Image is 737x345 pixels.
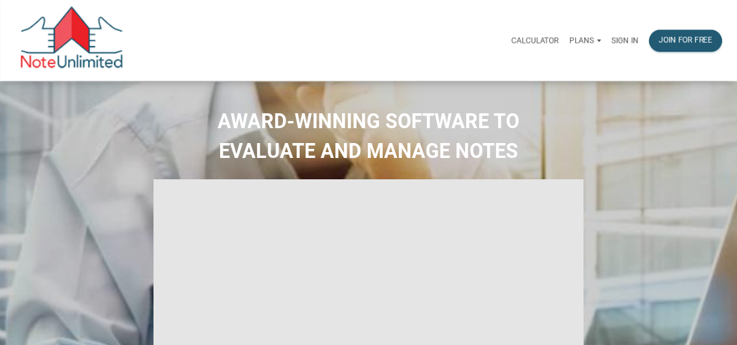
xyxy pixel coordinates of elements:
button: Plans [564,25,606,56]
a: Calculator [506,23,564,58]
p: Plans [569,36,594,45]
h2: AWARD-WINNING SOFTWARE TO EVALUATE AND MANAGE NOTES [10,107,727,166]
a: Plans [564,23,606,58]
div: Join for free [659,35,712,47]
p: Calculator [512,36,559,45]
p: Sign in [611,36,639,45]
a: Sign in [606,23,644,58]
a: Join for free [644,23,727,58]
button: Join for free [649,30,722,52]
